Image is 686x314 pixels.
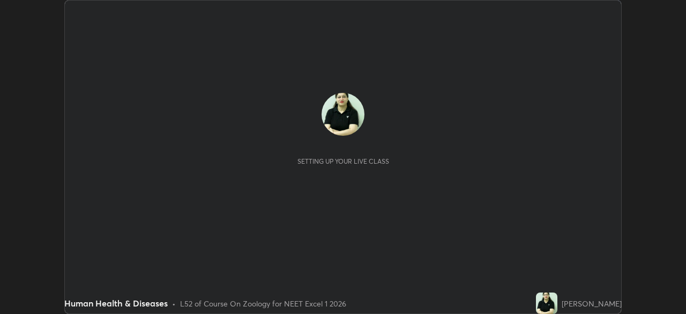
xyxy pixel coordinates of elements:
div: [PERSON_NAME] [562,298,622,309]
div: L52 of Course On Zoology for NEET Excel 1 2026 [180,298,346,309]
img: 0347c7502dd04f17958bae7697f24a18.jpg [536,293,557,314]
img: 0347c7502dd04f17958bae7697f24a18.jpg [322,93,364,136]
div: Human Health & Diseases [64,297,168,310]
div: Setting up your live class [297,157,389,165]
div: • [172,298,176,309]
